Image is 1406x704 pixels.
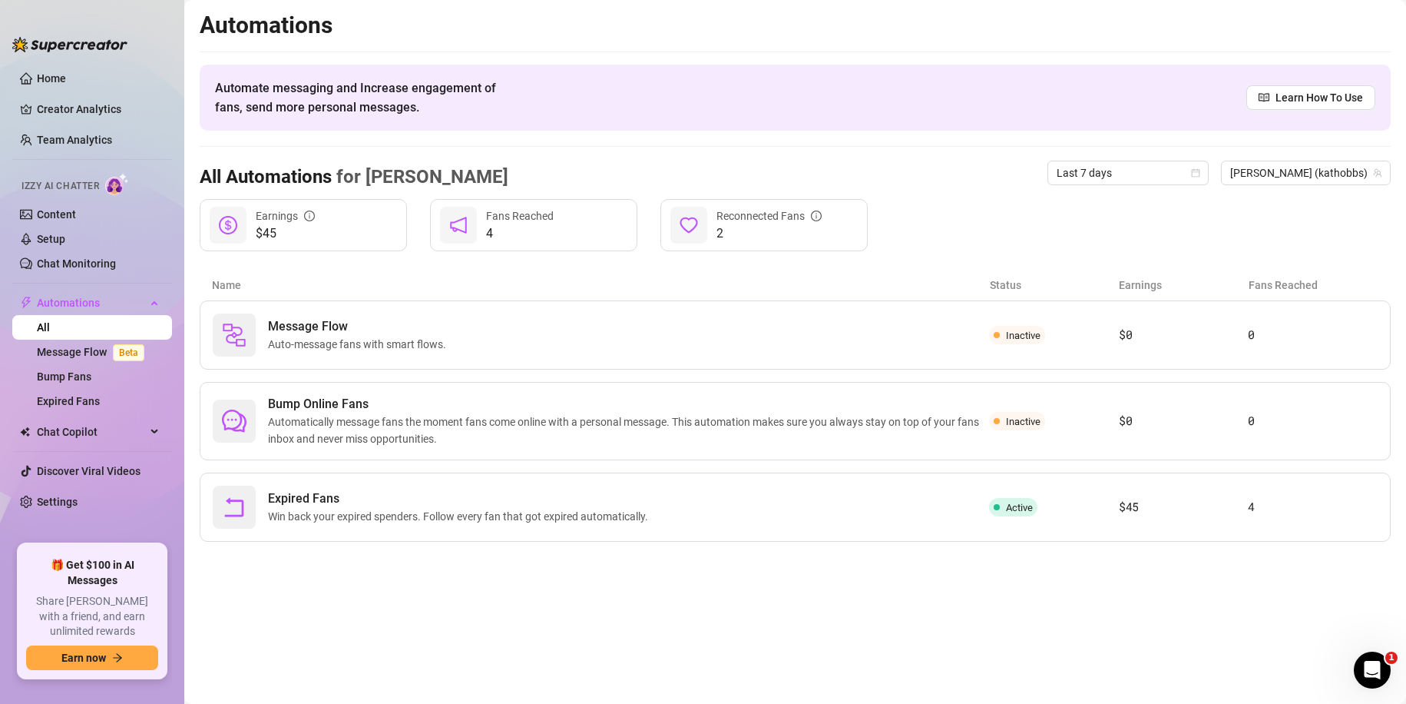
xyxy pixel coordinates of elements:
article: $0 [1119,326,1249,344]
span: arrow-right [112,653,123,663]
span: 🎁 Get $100 in AI Messages [26,558,158,588]
a: Expired Fans [37,395,100,407]
iframe: Intercom live chat [1354,652,1391,689]
span: $45 [256,224,315,243]
a: Home [37,72,66,85]
span: Fans Reached [486,210,554,222]
article: 0 [1248,326,1378,344]
article: Earnings [1119,277,1249,294]
span: thunderbolt [20,297,32,309]
a: Content [37,208,76,221]
span: Izzy AI Chatter [22,179,99,194]
span: Earn now [61,652,106,664]
span: notification [449,216,468,234]
span: Last 7 days [1057,161,1199,184]
img: svg%3e [222,323,246,347]
img: logo-BBDzfeDw.svg [12,37,127,52]
span: info-circle [811,211,822,221]
article: Name [212,277,990,294]
a: Settings [37,496,78,508]
a: Discover Viral Videos [37,465,141,477]
h3: All Automations [200,165,508,190]
a: Chat Monitoring [37,257,116,270]
article: $45 [1119,498,1249,516]
article: 4 [1248,498,1378,516]
a: Creator Analytics [37,97,160,121]
h2: Automations [200,11,1391,40]
span: info-circle [304,211,315,221]
span: heart [680,216,698,234]
span: dollar [219,216,237,234]
a: Bump Fans [37,370,91,383]
article: Fans Reached [1249,277,1378,294]
img: Chat Copilot [20,427,30,437]
span: 2 [716,224,822,243]
span: Kat Hobbs (kathobbs) [1230,161,1381,184]
span: Chat Copilot [37,420,146,444]
a: Team Analytics [37,134,112,146]
span: for [PERSON_NAME] [332,166,508,188]
a: Message FlowBeta [37,346,151,358]
article: 0 [1248,412,1378,430]
span: Bump Online Fans [268,395,989,413]
span: rollback [222,495,246,520]
span: 1 [1385,652,1398,664]
span: Share [PERSON_NAME] with a friend, and earn unlimited rewards [26,594,158,639]
span: Active [1006,502,1033,513]
span: Automate messaging and Increase engagement of fans, send more personal messages. [215,78,511,117]
span: read [1259,92,1269,103]
div: Earnings [256,208,315,224]
span: Inactive [1006,416,1040,427]
span: 4 [486,224,554,243]
span: comment [222,409,246,433]
span: Beta [113,344,144,361]
span: Expired Fans [268,490,654,508]
span: Inactive [1006,330,1040,341]
span: Learn How To Use [1275,89,1363,106]
span: Auto-message fans with smart flows. [268,336,452,353]
img: AI Chatter [105,173,129,195]
button: Earn nowarrow-right [26,646,158,670]
span: team [1373,168,1382,178]
a: All [37,321,50,334]
span: Message Flow [268,317,452,336]
span: Automations [37,291,146,315]
a: Setup [37,233,65,245]
article: Status [990,277,1120,294]
a: Learn How To Use [1246,85,1375,110]
article: $0 [1119,412,1249,430]
span: Win back your expired spenders. Follow every fan that got expired automatically. [268,508,654,525]
span: Automatically message fans the moment fans come online with a personal message. This automation m... [268,413,989,447]
span: calendar [1191,168,1200,178]
div: Reconnected Fans [716,208,822,224]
